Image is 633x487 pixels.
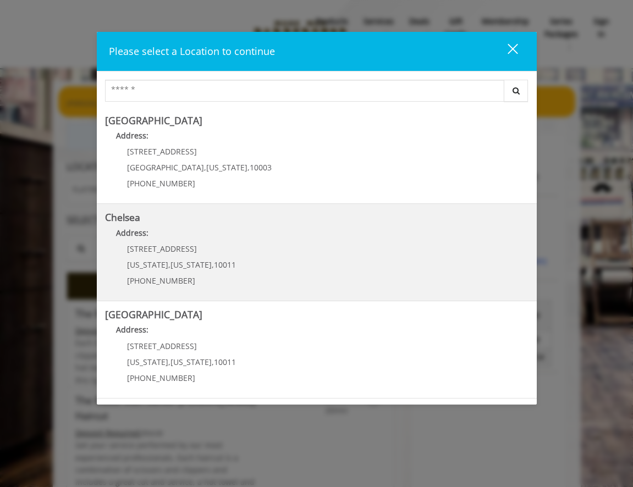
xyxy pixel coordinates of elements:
[170,259,212,270] span: [US_STATE]
[510,87,522,95] i: Search button
[105,308,202,321] b: [GEOGRAPHIC_DATA]
[105,80,504,102] input: Search Center
[116,228,148,238] b: Address:
[214,357,236,367] span: 10011
[127,357,168,367] span: [US_STATE]
[212,259,214,270] span: ,
[168,357,170,367] span: ,
[127,244,197,254] span: [STREET_ADDRESS]
[495,43,517,59] div: close dialog
[116,324,148,335] b: Address:
[168,259,170,270] span: ,
[127,259,168,270] span: [US_STATE]
[250,162,272,173] span: 10003
[170,357,212,367] span: [US_STATE]
[127,275,195,286] span: [PHONE_NUMBER]
[105,114,202,127] b: [GEOGRAPHIC_DATA]
[105,211,140,224] b: Chelsea
[127,373,195,383] span: [PHONE_NUMBER]
[127,341,197,351] span: [STREET_ADDRESS]
[109,45,275,58] span: Please select a Location to continue
[127,146,197,157] span: [STREET_ADDRESS]
[247,162,250,173] span: ,
[127,162,204,173] span: [GEOGRAPHIC_DATA]
[204,162,206,173] span: ,
[206,162,247,173] span: [US_STATE]
[105,80,529,107] div: Center Select
[487,40,525,63] button: close dialog
[127,178,195,189] span: [PHONE_NUMBER]
[214,259,236,270] span: 10011
[116,130,148,141] b: Address:
[212,357,214,367] span: ,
